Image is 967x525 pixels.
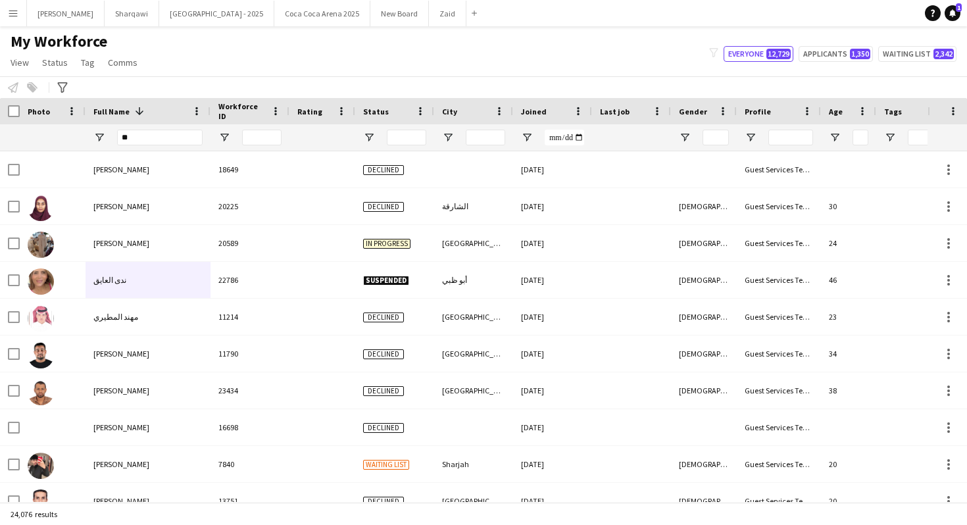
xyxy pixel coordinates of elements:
img: محمود شويته [28,342,54,368]
span: 1,350 [850,49,870,59]
span: Workforce ID [218,101,266,121]
img: ندي محي الدين [28,195,54,221]
input: City Filter Input [466,130,505,145]
img: مبارك بلعيد بن كليب النهدي [28,489,54,516]
div: 20225 [211,188,289,224]
div: [GEOGRAPHIC_DATA] [434,299,513,335]
div: [DATE] [513,225,592,261]
a: Tag [76,54,100,71]
div: [GEOGRAPHIC_DATA] [434,225,513,261]
img: محمد صبحان [28,453,54,479]
span: Rating [297,107,322,116]
button: Open Filter Menu [679,132,691,143]
span: Declined [363,497,404,507]
div: [DEMOGRAPHIC_DATA] [671,446,737,482]
div: [DEMOGRAPHIC_DATA] [671,336,737,372]
button: [PERSON_NAME] [27,1,105,26]
button: [GEOGRAPHIC_DATA] - 2025 [159,1,274,26]
span: [PERSON_NAME] [93,349,149,359]
div: Guest Services Team [737,336,821,372]
div: 30 [821,188,876,224]
button: Open Filter Menu [442,132,454,143]
div: [DEMOGRAPHIC_DATA] [671,188,737,224]
div: [DATE] [513,336,592,372]
button: Open Filter Menu [363,132,375,143]
button: Waiting list2,342 [878,46,956,62]
span: مهند المطيري [93,312,138,322]
span: [PERSON_NAME] [93,238,149,248]
div: 46 [821,262,876,298]
div: 23434 [211,372,289,409]
div: 11790 [211,336,289,372]
div: [DEMOGRAPHIC_DATA] [671,262,737,298]
div: [DATE] [513,483,592,519]
img: ندى رافت [28,232,54,258]
a: Comms [103,54,143,71]
div: Guest Services Team [737,409,821,445]
button: Open Filter Menu [93,132,105,143]
span: Status [42,57,68,68]
button: Zaid [429,1,466,26]
span: 1 [956,3,962,12]
span: Full Name [93,107,130,116]
div: [DEMOGRAPHIC_DATA] [671,299,737,335]
div: Guest Services Team [737,151,821,187]
span: Age [829,107,843,116]
div: Guest Services Team [737,483,821,519]
div: 34 [821,336,876,372]
span: [PERSON_NAME] [93,422,149,432]
span: Profile [745,107,771,116]
div: [GEOGRAPHIC_DATA] [434,336,513,372]
div: [DEMOGRAPHIC_DATA] [671,372,737,409]
span: Waiting list [363,460,409,470]
span: Last job [600,107,630,116]
div: 16698 [211,409,289,445]
div: [GEOGRAPHIC_DATA] [434,372,513,409]
button: New Board [370,1,429,26]
span: ندى العايق [93,275,126,285]
div: 22786 [211,262,289,298]
img: مهند المطيري [28,305,54,332]
div: [DEMOGRAPHIC_DATA] [671,483,737,519]
span: Suspended [363,276,409,286]
span: Comms [108,57,137,68]
input: Gender Filter Input [703,130,729,145]
div: 38 [821,372,876,409]
div: Sharjah [434,446,513,482]
div: أبو ظبي [434,262,513,298]
div: [DATE] [513,446,592,482]
app-action-btn: Advanced filters [55,80,70,95]
button: Coca Coca Arena 2025 [274,1,370,26]
div: [DATE] [513,188,592,224]
button: Open Filter Menu [218,132,230,143]
span: Status [363,107,389,116]
span: Tags [884,107,902,116]
span: Photo [28,107,50,116]
div: 11214 [211,299,289,335]
span: Declined [363,423,404,433]
button: Sharqawi [105,1,159,26]
div: 13751 [211,483,289,519]
div: Guest Services Team [737,372,821,409]
div: 24 [821,225,876,261]
span: Declined [363,312,404,322]
span: [PERSON_NAME] [93,496,149,506]
div: [DATE] [513,262,592,298]
div: 18649 [211,151,289,187]
div: الشارقة [434,188,513,224]
span: Declined [363,349,404,359]
div: [GEOGRAPHIC_DATA] [434,483,513,519]
button: Everyone12,729 [724,46,793,62]
img: ندى العايق [28,268,54,295]
button: Open Filter Menu [521,132,533,143]
span: Gender [679,107,707,116]
span: [PERSON_NAME] [93,201,149,211]
div: 23 [821,299,876,335]
div: 20 [821,483,876,519]
img: محمود Ahmad [28,379,54,405]
input: Tags Filter Input [908,130,947,145]
div: Guest Services Team [737,225,821,261]
input: Status Filter Input [387,130,426,145]
div: [DATE] [513,299,592,335]
div: Guest Services Team [737,299,821,335]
